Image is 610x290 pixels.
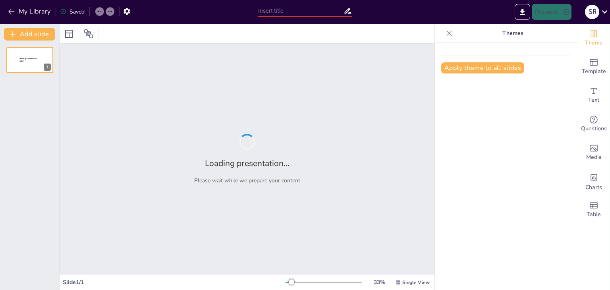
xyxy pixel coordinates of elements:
div: S R [585,5,599,19]
h2: Loading presentation... [205,158,290,169]
div: Layout [63,27,75,40]
button: Add slide [4,28,55,41]
span: Charts [585,183,602,192]
div: Slide 1 / 1 [63,278,286,286]
div: Add ready made slides [578,52,610,81]
span: Text [588,96,599,104]
div: 33 % [370,278,389,286]
div: Add a table [578,195,610,224]
button: Present [532,4,571,20]
p: Themes [456,24,570,43]
div: Add charts and graphs [578,167,610,195]
span: Template [582,67,606,76]
span: Theme [585,39,603,47]
div: Saved [60,8,85,15]
span: Single View [402,279,430,286]
div: Change the overall theme [578,24,610,52]
p: Please wait while we prepare your content [194,177,300,184]
span: Table [587,210,601,219]
button: My Library [6,5,54,18]
div: Add text boxes [578,81,610,110]
button: S R [585,4,599,20]
span: Media [586,153,602,162]
span: Questions [581,124,607,133]
span: Sendsteps presentation editor [19,58,37,62]
button: Export to PowerPoint [515,4,530,20]
input: Insert title [258,5,344,17]
button: Apply theme to all slides [441,62,524,73]
div: Add images, graphics, shapes or video [578,138,610,167]
div: Get real-time input from your audience [578,110,610,138]
span: Position [84,29,93,39]
div: 1 [6,47,53,73]
div: 1 [44,64,51,71]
